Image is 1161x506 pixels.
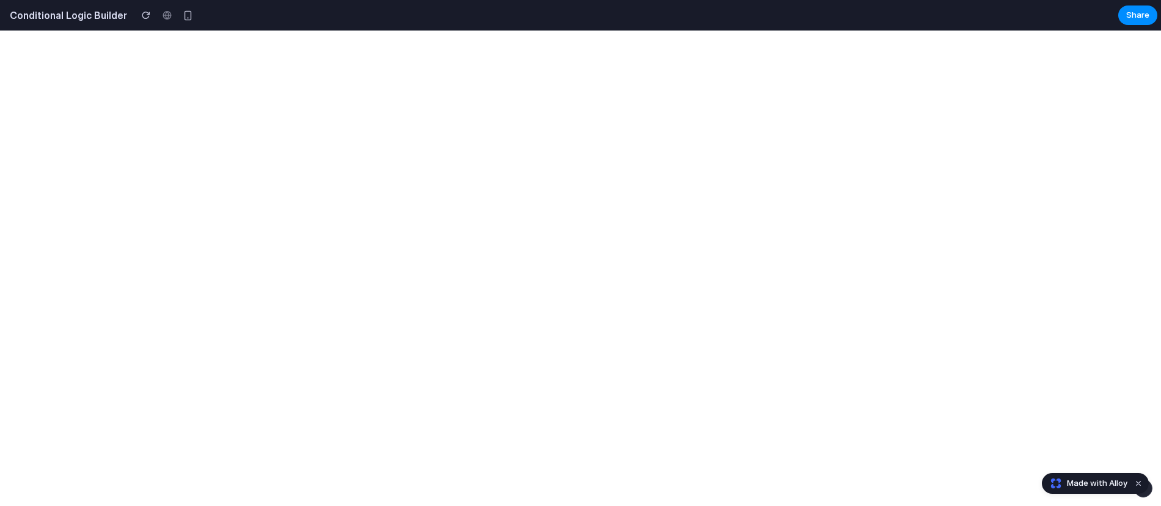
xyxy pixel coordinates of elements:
[1042,477,1129,490] a: Made with Alloy
[1131,476,1146,491] button: Dismiss watermark
[1118,5,1157,25] button: Share
[5,8,127,23] h2: Conditional Logic Builder
[1126,9,1149,21] span: Share
[1067,477,1127,490] span: Made with Alloy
